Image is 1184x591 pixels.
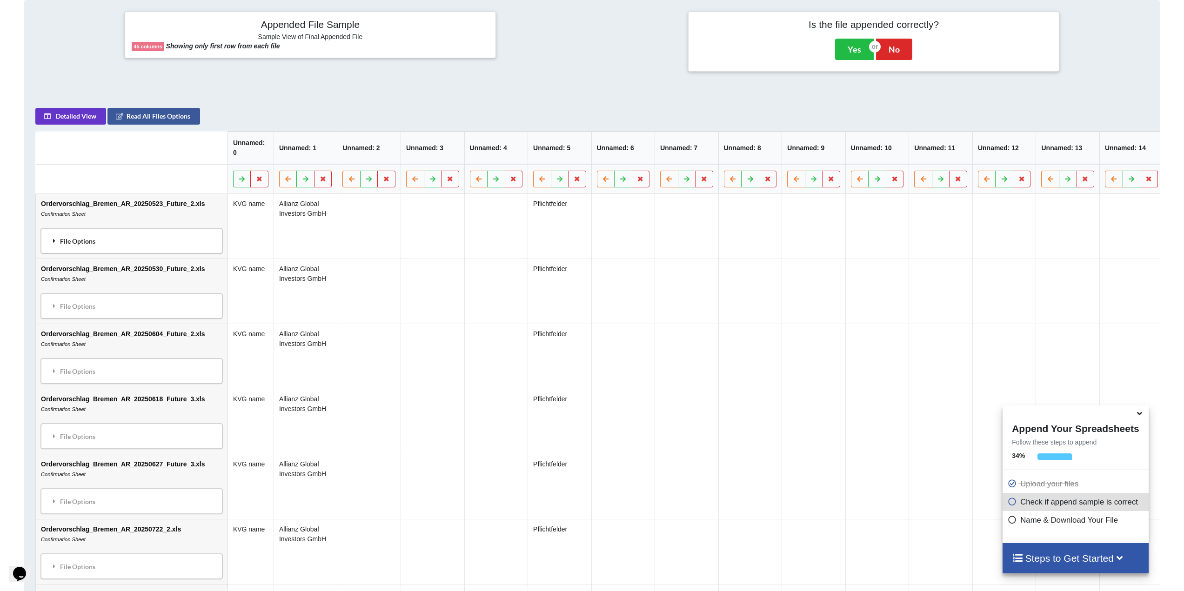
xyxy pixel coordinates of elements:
th: Unnamed: 12 [972,132,1036,165]
div: File Options [44,557,220,577]
div: File Options [44,362,220,381]
i: Confirmation Sheet [41,212,86,217]
button: Detailed View [35,108,106,125]
td: Allianz Global Investors GmbH [274,259,337,324]
th: Unnamed: 2 [337,132,401,165]
b: 45 columns [134,44,162,49]
td: KVG name [227,324,274,389]
b: Showing only first row from each file [166,42,280,50]
div: File Options [44,297,220,316]
td: Ordervorschlag_Bremen_AR_20250618_Future_3.xls [36,389,227,454]
div: File Options [44,492,220,511]
i: Confirmation Sheet [41,277,86,282]
td: Pflichtfelder [528,194,591,259]
td: Allianz Global Investors GmbH [274,519,337,584]
th: Unnamed: 13 [1036,132,1100,165]
td: Allianz Global Investors GmbH [274,389,337,454]
i: Confirmation Sheet [41,537,86,543]
h4: Steps to Get Started [1012,552,1139,564]
i: Confirmation Sheet [41,407,86,412]
td: KVG name [227,389,274,454]
div: File Options [44,232,220,251]
td: Pflichtfelder [528,454,591,519]
th: Unnamed: 5 [528,132,591,165]
td: Allianz Global Investors GmbH [274,454,337,519]
th: Unnamed: 14 [1099,132,1163,165]
h4: Is the file appended correctly? [695,19,1052,30]
h4: Appended File Sample [132,19,488,32]
th: Unnamed: 4 [464,132,528,165]
p: Upload your files [1007,478,1146,490]
td: Ordervorschlag_Bremen_AR_20250627_Future_3.xls [36,454,227,519]
td: Allianz Global Investors GmbH [274,194,337,259]
i: Confirmation Sheet [41,472,86,478]
td: Allianz Global Investors GmbH [274,324,337,389]
th: Unnamed: 1 [274,132,337,165]
button: No [876,39,912,60]
h4: Append Your Spreadsheets [1003,420,1148,434]
td: Pflichtfelder [528,324,591,389]
td: Ordervorschlag_Bremen_AR_20250530_Future_2.xls [36,259,227,324]
button: Read All Files Options [107,108,200,125]
td: KVG name [227,519,274,584]
h6: Sample View of Final Appended File [132,33,488,42]
p: Follow these steps to append [1003,438,1148,447]
i: Confirmation Sheet [41,342,86,347]
div: File Options [44,427,220,446]
p: Check if append sample is correct [1007,496,1146,508]
button: Yes [835,39,874,60]
td: Ordervorschlag_Bremen_AR_20250604_Future_2.xls [36,324,227,389]
td: Pflichtfelder [528,259,591,324]
b: 34 % [1012,452,1025,459]
th: Unnamed: 6 [591,132,655,165]
th: Unnamed: 7 [655,132,718,165]
th: Unnamed: 9 [782,132,846,165]
th: Unnamed: 8 [718,132,782,165]
th: Unnamed: 0 [227,132,274,165]
p: Name & Download Your File [1007,514,1146,526]
td: Ordervorschlag_Bremen_AR_20250722_2.xls [36,519,227,584]
td: KVG name [227,454,274,519]
th: Unnamed: 11 [909,132,973,165]
td: KVG name [227,259,274,324]
td: Pflichtfelder [528,389,591,454]
iframe: chat widget [9,554,39,582]
th: Unnamed: 3 [401,132,464,165]
th: Unnamed: 10 [845,132,909,165]
td: Pflichtfelder [528,519,591,584]
td: KVG name [227,194,274,259]
td: Ordervorschlag_Bremen_AR_20250523_Future_2.xls [36,194,227,259]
